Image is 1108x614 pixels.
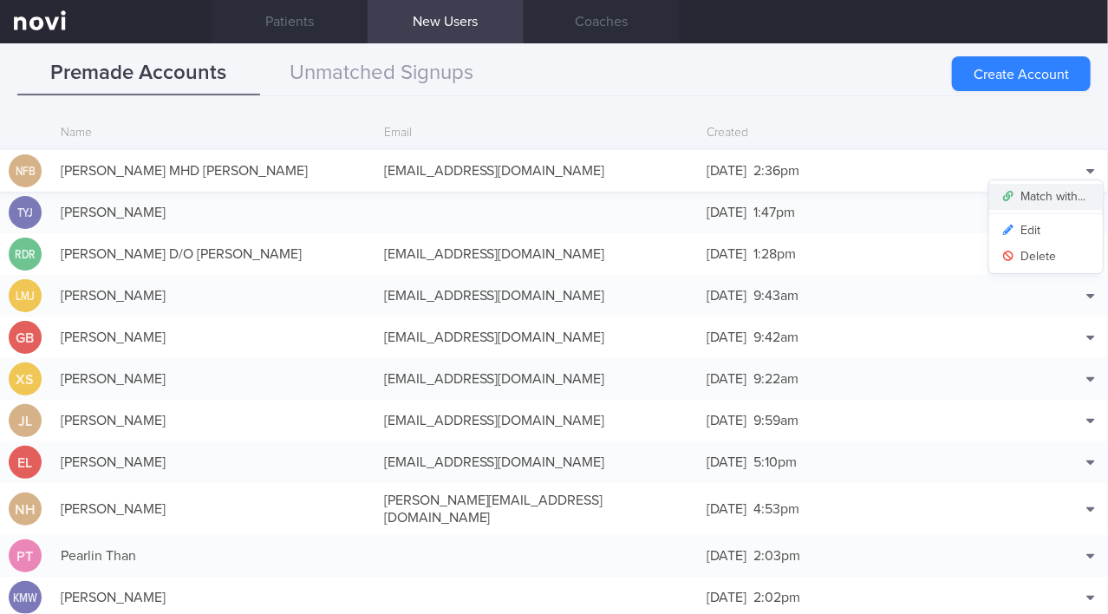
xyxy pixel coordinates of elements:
div: [PERSON_NAME] D/O [PERSON_NAME] [52,237,375,271]
div: [EMAIL_ADDRESS][DOMAIN_NAME] [375,153,699,188]
div: [PERSON_NAME] [52,362,375,396]
div: JL [9,404,42,438]
span: [DATE] [707,247,746,261]
div: RDR [11,238,39,271]
span: 1:47pm [753,206,795,219]
div: Created [698,117,1021,150]
div: NH [9,493,42,526]
span: 4:53pm [753,502,799,516]
div: [PERSON_NAME] [52,445,375,480]
div: NFB [11,154,39,188]
span: [DATE] [707,414,746,428]
div: [EMAIL_ADDRESS][DOMAIN_NAME] [375,320,699,355]
div: [EMAIL_ADDRESS][DOMAIN_NAME] [375,403,699,438]
span: 2:36pm [753,164,799,178]
div: Pearlin Than [52,539,375,573]
div: EL [9,446,42,480]
div: Name [52,117,375,150]
span: [DATE] [707,206,746,219]
span: [DATE] [707,164,746,178]
div: [PERSON_NAME] [52,320,375,355]
div: [PERSON_NAME][EMAIL_ADDRESS][DOMAIN_NAME] [375,483,699,535]
div: PT [9,539,42,573]
div: LMJ [11,279,39,313]
button: Unmatched Signups [260,52,503,95]
button: Delete [989,244,1103,270]
span: 1:28pm [753,247,796,261]
span: [DATE] [707,591,746,604]
button: Match with... [989,184,1103,210]
span: 2:02pm [753,591,800,604]
span: [DATE] [707,549,746,563]
div: [EMAIL_ADDRESS][DOMAIN_NAME] [375,362,699,396]
div: XS [9,363,42,396]
div: [PERSON_NAME] MHD [PERSON_NAME] [52,153,375,188]
span: 9:42am [753,330,798,344]
div: [PERSON_NAME] [52,195,375,230]
span: 5:10pm [753,455,797,469]
span: 9:59am [753,414,798,428]
span: [DATE] [707,502,746,516]
span: 9:22am [753,372,798,386]
div: [PERSON_NAME] [52,278,375,313]
div: GB [9,321,42,355]
div: Email [375,117,699,150]
span: [DATE] [707,330,746,344]
span: 2:03pm [753,549,800,563]
button: Create Account [952,56,1091,91]
div: [EMAIL_ADDRESS][DOMAIN_NAME] [375,278,699,313]
div: [PERSON_NAME] [52,492,375,526]
span: [DATE] [707,289,746,303]
span: [DATE] [707,372,746,386]
div: TYJ [11,196,39,230]
div: [EMAIL_ADDRESS][DOMAIN_NAME] [375,445,699,480]
span: [DATE] [707,455,746,469]
button: Edit [989,218,1103,244]
span: 9:43am [753,289,798,303]
div: [EMAIL_ADDRESS][DOMAIN_NAME] [375,237,699,271]
div: [PERSON_NAME] [52,403,375,438]
button: Premade Accounts [17,52,260,95]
